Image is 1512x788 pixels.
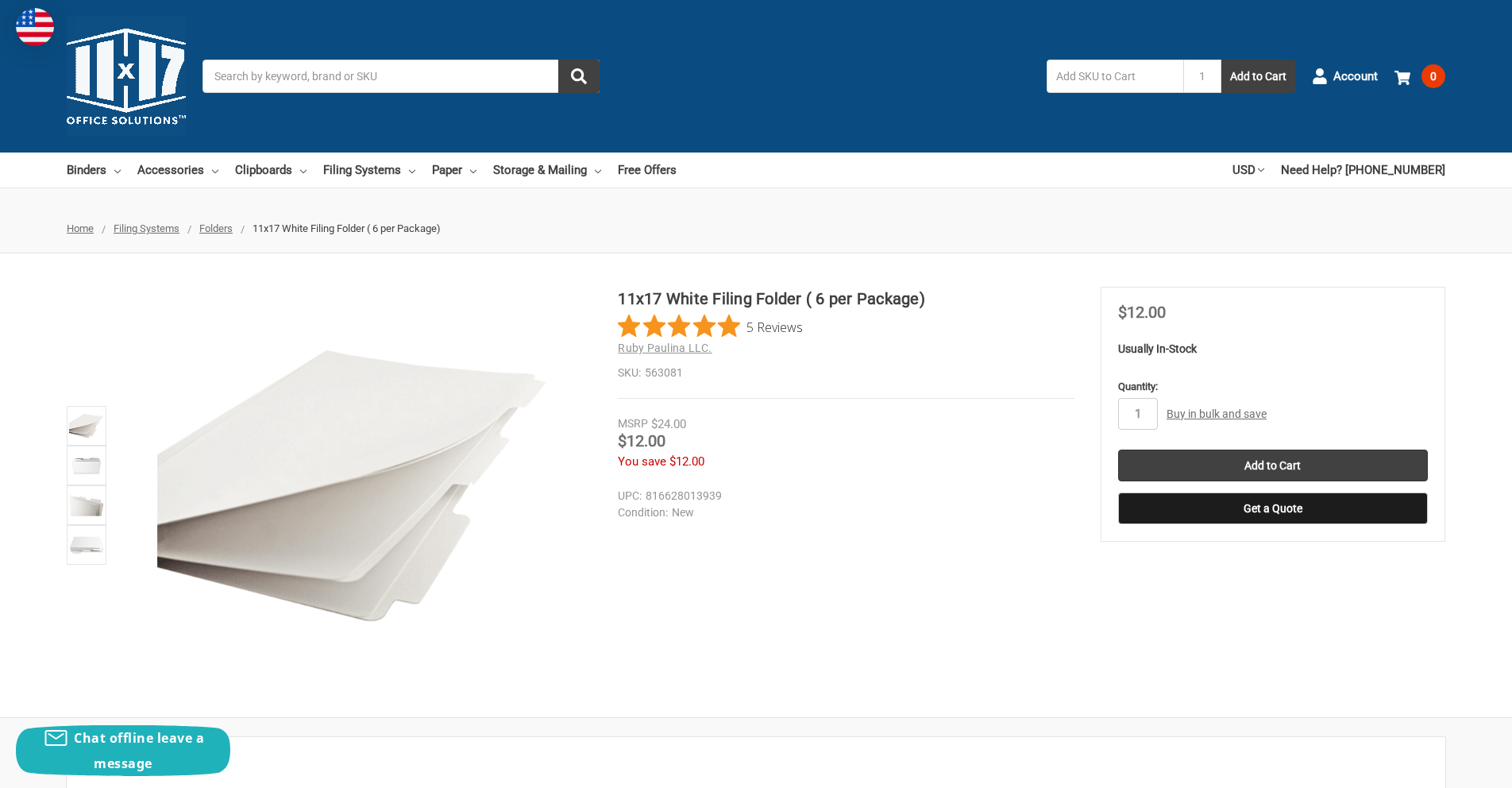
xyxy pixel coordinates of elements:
[16,8,54,46] img: duty and tax information for United States
[618,488,1067,504] dd: 816628013939
[67,17,186,136] img: 11x17.com
[618,342,712,354] a: Ruby Paulina LLC.
[432,153,476,187] a: Paper
[157,287,554,684] img: 11x17 White Filing Folder ( 6 per Package)
[669,454,704,469] span: $12.00
[1167,408,1267,420] a: Buy in bulk and save
[137,153,218,187] a: Accessories
[69,527,104,562] img: 11x17 White Filing Folder ( 6 per Package)
[199,222,233,234] a: Folders
[618,315,803,338] button: Rated 5 out of 5 stars from 5 reviews. Jump to reviews.
[67,153,121,187] a: Binders
[202,60,600,93] input: Search by keyword, brand or SKU
[1394,56,1445,97] a: 0
[618,504,668,521] dt: Condition:
[1232,153,1264,187] a: USD
[83,754,1429,778] h2: Description
[618,431,665,450] span: $12.00
[1281,153,1445,187] a: Need Help? [PHONE_NUMBER]
[493,153,601,187] a: Storage & Mailing
[16,725,230,776] button: Chat offline leave a message
[69,448,104,483] img: 11x17 White Filing Folder ( 6 per Package)
[618,365,1074,381] dd: 563081
[746,315,803,338] span: 5 Reviews
[1421,64,1445,88] span: 0
[1118,379,1428,395] label: Quantity:
[618,153,677,187] a: Free Offers
[618,488,642,504] dt: UPC:
[618,415,648,432] div: MSRP
[651,417,686,431] span: $24.00
[1118,341,1428,357] p: Usually In-Stock
[1118,303,1166,322] span: $12.00
[114,222,179,234] a: Filing Systems
[618,287,1074,311] h1: 11x17 White Filing Folder ( 6 per Package)
[1312,56,1378,97] a: Account
[74,729,204,772] span: Chat offline leave a message
[1333,68,1378,86] span: Account
[69,408,104,443] img: 11x17 White Filing Folder ( 6 per Package)
[618,454,666,469] span: You save
[253,222,441,234] span: 11x17 White Filing Folder ( 6 per Package)
[618,504,1067,521] dd: New
[1118,450,1428,481] input: Add to Cart
[69,488,104,523] img: 11x17 White Filing Folder ( 6 per Package) (563081)
[323,153,415,187] a: Filing Systems
[1118,492,1428,524] button: Get a Quote
[67,222,94,234] a: Home
[235,153,307,187] a: Clipboards
[1221,60,1295,93] button: Add to Cart
[618,365,641,381] dt: SKU:
[1047,60,1183,93] input: Add SKU to Cart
